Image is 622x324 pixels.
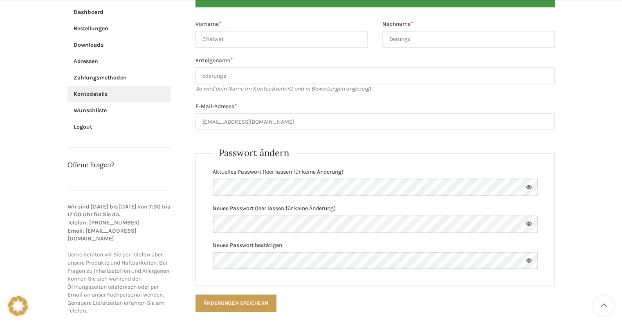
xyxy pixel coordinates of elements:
button: Änderungen speichern [195,295,276,312]
label: Neues Passwort (leer lassen für keine Änderung) [213,204,538,213]
label: Neues Passwort bestätigen [213,241,538,250]
label: Vorname [195,20,368,29]
a: Kontodetails [67,86,171,102]
label: Nachname [382,20,555,29]
em: So wird dein Name im Kontoabschnitt und in Bewertungen angezeigt [195,85,371,92]
a: Logout [67,119,171,135]
label: Aktuelles Passwort (leer lassen für keine Änderung) [213,168,538,177]
a: Wunschliste [67,102,171,119]
strong: Email: [EMAIL_ADDRESS][DOMAIN_NAME] [67,227,137,242]
button: Passwort anzeigen [521,179,538,196]
p: Gerne beraten wir Sie per Telefon über unsere Produkte und Haltbarkeiten. Bei Fragen zu Inhaltsst... [67,203,171,315]
strong: Wir sind [DATE] bis [DATE] von 7:30 bis 17:00 Uhr für Sie da. [67,203,170,218]
button: Passwort anzeigen [521,252,538,269]
a: Adressen [67,53,171,70]
label: E-Mail-Adresse [195,102,555,111]
button: Passwort anzeigen [521,215,538,233]
a: Downloads [67,37,171,53]
a: Zahlungsmethoden [67,70,171,86]
nav: Kontoseiten [67,4,171,135]
a: Scroll to top button [593,295,614,316]
a: Bestellungen [67,20,171,37]
strong: Telefon: [PHONE_NUMBER] [67,219,140,226]
label: Anzeigename [195,56,555,65]
h2: Offene Fragen? [67,160,171,169]
legend: Passwort ändern [213,147,295,159]
a: Dashboard [67,4,171,20]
